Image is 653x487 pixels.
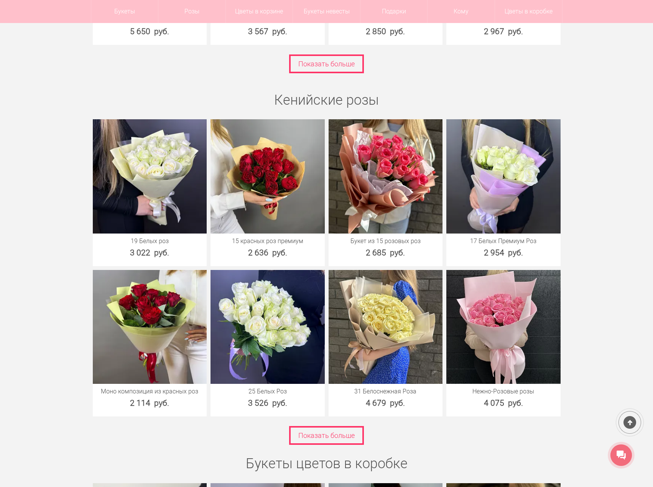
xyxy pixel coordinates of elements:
div: 4 075 руб. [446,397,561,409]
img: Нежно-Розовые розы [446,270,561,384]
a: Кенийские розы [274,92,379,108]
a: 17 Белых Премиум Роз [450,237,557,245]
div: 2 685 руб. [329,247,443,258]
div: 3 567 руб. [211,26,325,37]
div: 2 954 руб. [446,247,561,258]
div: 2 636 руб. [211,247,325,258]
img: 31 Белоснежная Роза [329,270,443,384]
a: 19 Белых роз [97,237,203,245]
div: 2 850 руб. [329,26,443,37]
a: 31 Белоснежная Роза [332,388,439,395]
a: Букет из 15 розовых роз [332,237,439,245]
img: 15 красных роз премиум [211,119,325,234]
img: Букет из 15 розовых роз [329,119,443,234]
img: Моно композиция из красных роз [93,270,207,384]
div: 4 679 руб. [329,397,443,409]
img: 17 Белых Премиум Роз [446,119,561,234]
a: Показать больше [289,426,364,445]
a: 25 Белых Роз [214,388,321,395]
a: Показать больше [289,54,364,73]
a: 15 красных роз премиум [214,237,321,245]
div: 5 650 руб. [93,26,207,37]
div: 2 114 руб. [93,397,207,409]
div: 2 967 руб. [446,26,561,37]
img: 19 Белых роз [93,119,207,234]
div: 3 022 руб. [93,247,207,258]
a: Букеты цветов в коробке [246,456,408,472]
div: 3 526 руб. [211,397,325,409]
img: 25 Белых Роз [211,270,325,384]
a: Нежно-Розовые розы [450,388,557,395]
a: Моно композиция из красных роз [97,388,203,395]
